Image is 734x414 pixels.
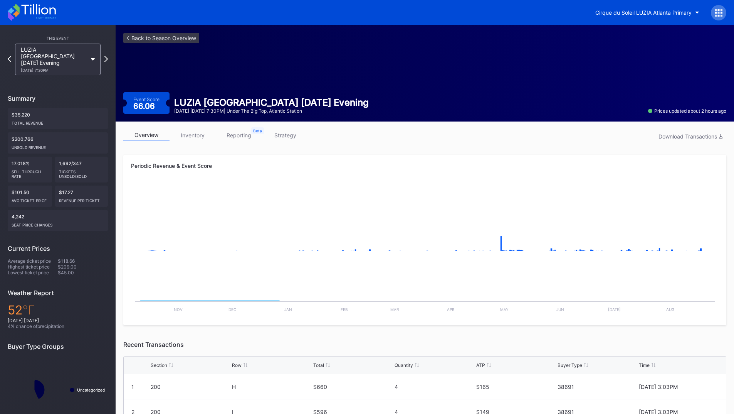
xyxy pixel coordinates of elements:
div: 4 [395,384,474,390]
div: Avg ticket price [12,195,48,203]
div: Summary [8,95,108,102]
div: seat price changes [12,220,104,227]
div: $660 [313,384,393,390]
div: $209.00 [58,264,108,270]
a: overview [123,129,170,141]
div: 1,692/347 [55,157,108,182]
div: $200,766 [8,132,108,154]
text: Aug [666,307,674,312]
div: 66.06 [133,102,157,110]
a: inventory [170,129,216,141]
div: 1 [131,384,134,390]
div: $165 [476,384,556,390]
text: Feb [341,307,348,312]
div: Periodic Revenue & Event Score [131,162,719,169]
div: Download Transactions [658,133,722,140]
text: Uncategorized [77,388,105,392]
div: Revenue per ticket [59,195,104,203]
div: Time [639,362,650,368]
div: LUZIA [GEOGRAPHIC_DATA] [DATE] Evening [21,46,87,73]
div: Row [232,362,242,368]
text: Jun [556,307,564,312]
text: Apr [447,307,455,312]
div: Highest ticket price [8,264,58,270]
span: ℉ [22,302,35,318]
svg: Chart title [131,182,719,260]
div: [DATE] [DATE] [8,318,108,323]
div: Weather Report [8,289,108,297]
div: Total Revenue [12,118,104,125]
div: Recent Transactions [123,341,726,348]
div: [DATE] 3:03PM [639,384,718,390]
div: H [232,384,311,390]
div: Cirque du Soleil LUZIA Atlanta Primary [595,9,692,16]
text: Jan [284,307,292,312]
div: Prices updated about 2 hours ago [648,108,726,114]
div: [DATE] 7:30PM [21,68,87,73]
button: Download Transactions [655,131,726,142]
div: Buyer Type Groups [8,343,108,350]
div: Sell Through Rate [12,166,48,179]
div: Unsold Revenue [12,142,104,150]
a: reporting [216,129,262,141]
div: 17.018% [8,157,52,182]
a: strategy [262,129,308,141]
a: <-Back to Season Overview [123,33,199,43]
div: $17.27 [55,186,108,207]
div: 200 [151,384,230,390]
div: $35,220 [8,108,108,129]
div: 38691 [558,384,637,390]
div: $101.50 [8,186,52,207]
text: [DATE] [608,307,621,312]
div: Average ticket price [8,258,58,264]
text: Dec [228,307,236,312]
div: Lowest ticket price [8,270,58,275]
div: $118.66 [58,258,108,264]
text: Mar [390,307,399,312]
div: 52 [8,302,108,318]
div: [DATE] [DATE] 7:30PM | Under the Big Top, Atlantic Station [174,108,369,114]
button: Cirque du Soleil LUZIA Atlanta Primary [590,5,705,20]
text: Nov [174,307,183,312]
div: Buyer Type [558,362,582,368]
div: 4 % chance of precipitation [8,323,108,329]
div: 4,242 [8,210,108,231]
div: Quantity [395,362,413,368]
div: ATP [476,362,485,368]
div: Current Prices [8,245,108,252]
div: LUZIA [GEOGRAPHIC_DATA] [DATE] Evening [174,97,369,108]
div: This Event [8,36,108,41]
div: Tickets Unsold/Sold [59,166,104,179]
div: Section [151,362,167,368]
svg: Chart title [131,260,719,318]
div: $45.00 [58,270,108,275]
div: Total [313,362,324,368]
text: May [500,307,509,312]
div: Event Score [133,96,160,102]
